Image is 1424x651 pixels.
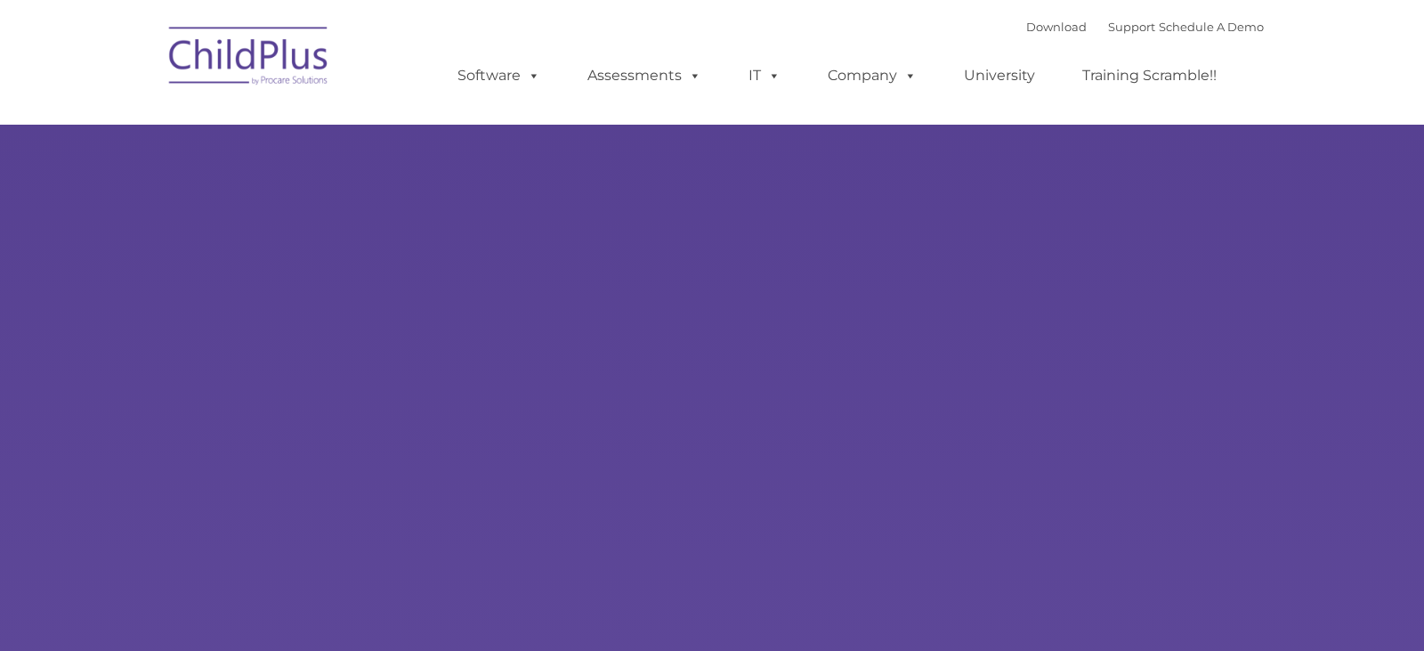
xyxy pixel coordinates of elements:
a: Company [810,58,934,94]
a: Assessments [570,58,719,94]
img: ChildPlus by Procare Solutions [160,14,338,103]
a: Software [440,58,558,94]
a: Download [1026,20,1087,34]
font: | [1026,20,1264,34]
a: Schedule A Demo [1159,20,1264,34]
a: IT [731,58,798,94]
a: University [946,58,1053,94]
a: Training Scramble!! [1064,58,1234,94]
a: Support [1108,20,1155,34]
